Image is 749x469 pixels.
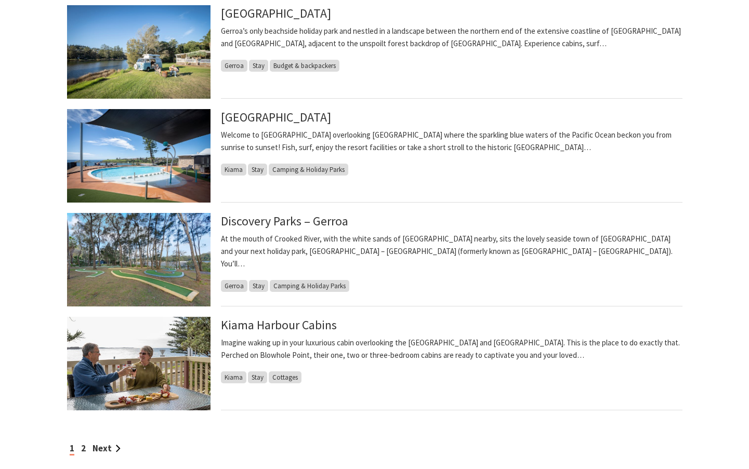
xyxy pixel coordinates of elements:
a: 2 [81,443,86,454]
a: Kiama Harbour Cabins [221,317,337,333]
span: Cottages [269,371,301,383]
p: Welcome to [GEOGRAPHIC_DATA] overlooking [GEOGRAPHIC_DATA] where the sparkling blue waters of the... [221,129,682,154]
p: Gerroa’s only beachside holiday park and nestled in a landscape between the northern end of the e... [221,25,682,50]
img: Couple toast [67,317,211,410]
a: [GEOGRAPHIC_DATA] [221,5,331,21]
p: Imagine waking up in your luxurious cabin overlooking the [GEOGRAPHIC_DATA] and [GEOGRAPHIC_DATA]... [221,337,682,361]
span: Camping & Holiday Parks [269,164,348,176]
a: [GEOGRAPHIC_DATA] [221,109,331,125]
img: Combi Van, Camping, Caravanning, Sites along Crooked River at Seven Mile Beach Holiday Park [67,5,211,99]
span: Budget & backpackers [270,60,339,72]
span: Kiama [221,164,246,176]
span: Stay [248,371,267,383]
p: At the mouth of Crooked River, with the white sands of [GEOGRAPHIC_DATA] nearby, sits the lovely ... [221,233,682,270]
a: Discovery Parks – Gerroa [221,213,348,229]
span: Gerroa [221,60,247,72]
span: Stay [249,60,268,72]
span: Stay [248,164,267,176]
span: 1 [70,443,74,455]
span: Camping & Holiday Parks [270,280,349,292]
span: Gerroa [221,280,247,292]
img: Cabins at Surf Beach Holiday Park [67,109,211,203]
a: Next [93,443,121,454]
img: Mini Golf [67,213,211,306]
span: Kiama [221,371,246,383]
span: Stay [249,280,268,292]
